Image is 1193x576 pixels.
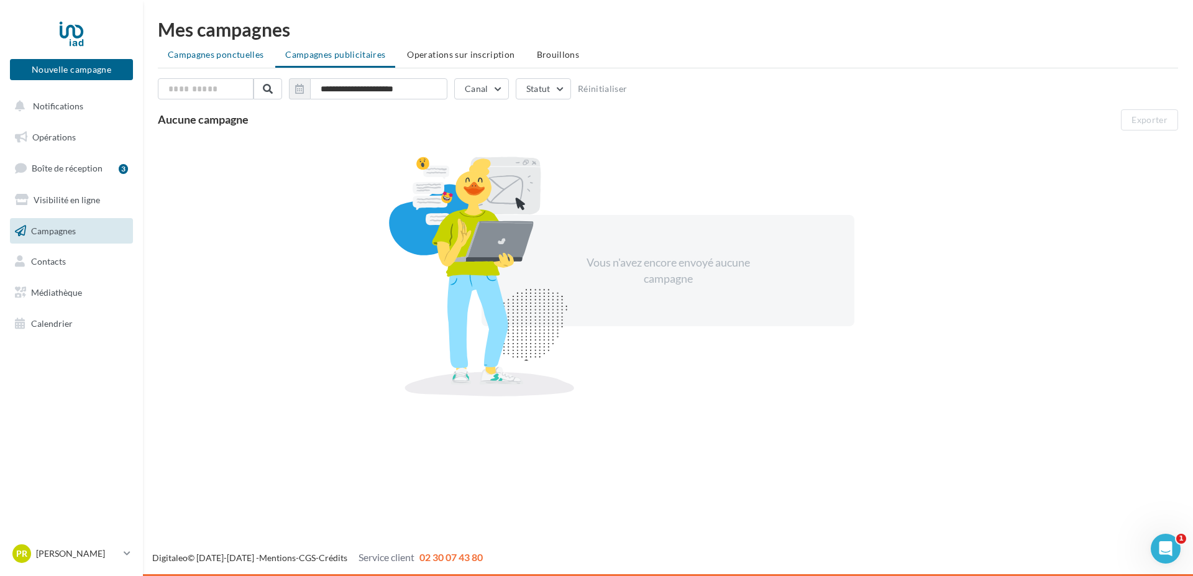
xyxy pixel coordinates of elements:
[407,49,514,60] span: Operations sur inscription
[516,78,571,99] button: Statut
[537,49,580,60] span: Brouillons
[32,132,76,142] span: Opérations
[16,547,27,560] span: PR
[578,84,628,94] button: Réinitialiser
[119,164,128,174] div: 3
[359,551,414,563] span: Service client
[319,552,347,563] a: Crédits
[1121,109,1178,130] button: Exporter
[152,552,188,563] a: Digitaleo
[299,552,316,563] a: CGS
[34,194,100,205] span: Visibilité en ligne
[1151,534,1181,564] iframe: Intercom live chat
[10,59,133,80] button: Nouvelle campagne
[7,124,135,150] a: Opérations
[33,101,83,111] span: Notifications
[10,542,133,565] a: PR [PERSON_NAME]
[152,552,483,563] span: © [DATE]-[DATE] - - -
[31,225,76,235] span: Campagnes
[31,256,66,267] span: Contacts
[7,187,135,213] a: Visibilité en ligne
[561,255,775,286] div: Vous n'avez encore envoyé aucune campagne
[36,547,119,560] p: [PERSON_NAME]
[158,20,1178,39] div: Mes campagnes
[7,93,130,119] button: Notifications
[259,552,296,563] a: Mentions
[7,155,135,181] a: Boîte de réception3
[7,249,135,275] a: Contacts
[158,112,249,126] span: Aucune campagne
[168,49,263,60] span: Campagnes ponctuelles
[32,163,103,173] span: Boîte de réception
[31,287,82,298] span: Médiathèque
[7,280,135,306] a: Médiathèque
[7,218,135,244] a: Campagnes
[1176,534,1186,544] span: 1
[7,311,135,337] a: Calendrier
[31,318,73,329] span: Calendrier
[454,78,509,99] button: Canal
[419,551,483,563] span: 02 30 07 43 80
